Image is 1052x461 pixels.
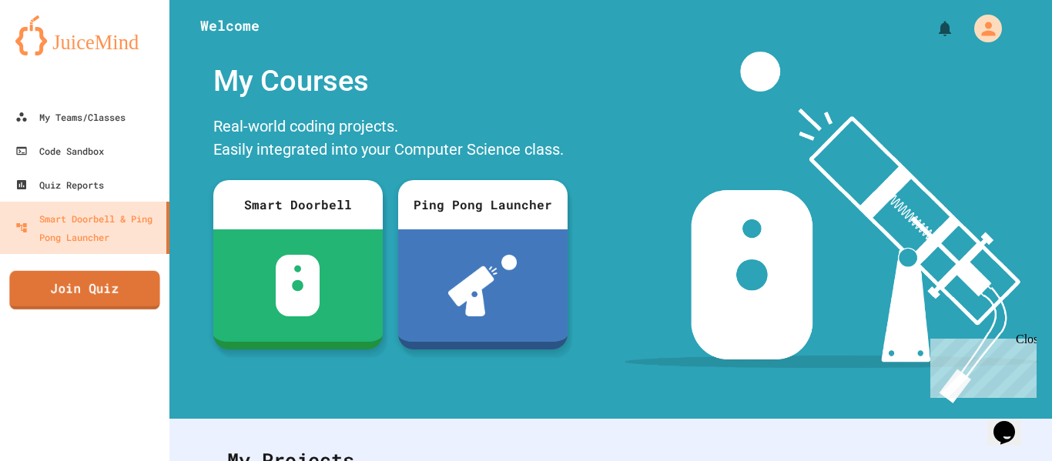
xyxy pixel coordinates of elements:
[398,180,568,229] div: Ping Pong Launcher
[213,180,383,229] div: Smart Doorbell
[625,52,1037,403] img: banner-image-my-projects.png
[924,332,1037,398] iframe: chat widget
[6,6,106,98] div: Chat with us now!Close
[15,15,154,55] img: logo-orange.svg
[206,111,575,169] div: Real-world coding projects. Easily integrated into your Computer Science class.
[15,175,104,194] div: Quiz Reports
[958,11,1006,46] div: My Account
[15,108,126,126] div: My Teams/Classes
[206,52,575,111] div: My Courses
[987,399,1037,446] iframe: chat widget
[907,15,958,42] div: My Notifications
[448,255,517,316] img: ppl-with-ball.png
[9,271,159,309] a: Join Quiz
[15,142,104,160] div: Code Sandbox
[15,209,160,246] div: Smart Doorbell & Ping Pong Launcher
[276,255,320,316] img: sdb-white.svg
